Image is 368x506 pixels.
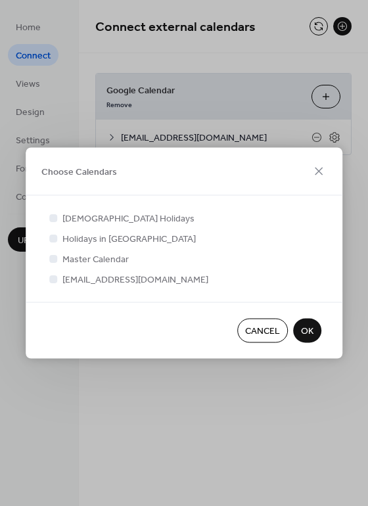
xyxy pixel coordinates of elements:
[245,325,280,338] span: Cancel
[237,319,288,343] button: Cancel
[301,325,313,338] span: OK
[62,212,195,226] span: [DEMOGRAPHIC_DATA] Holidays
[62,253,129,267] span: Master Calendar
[62,273,208,287] span: [EMAIL_ADDRESS][DOMAIN_NAME]
[293,319,321,343] button: OK
[62,233,196,246] span: Holidays in [GEOGRAPHIC_DATA]
[41,166,117,179] span: Choose Calendars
